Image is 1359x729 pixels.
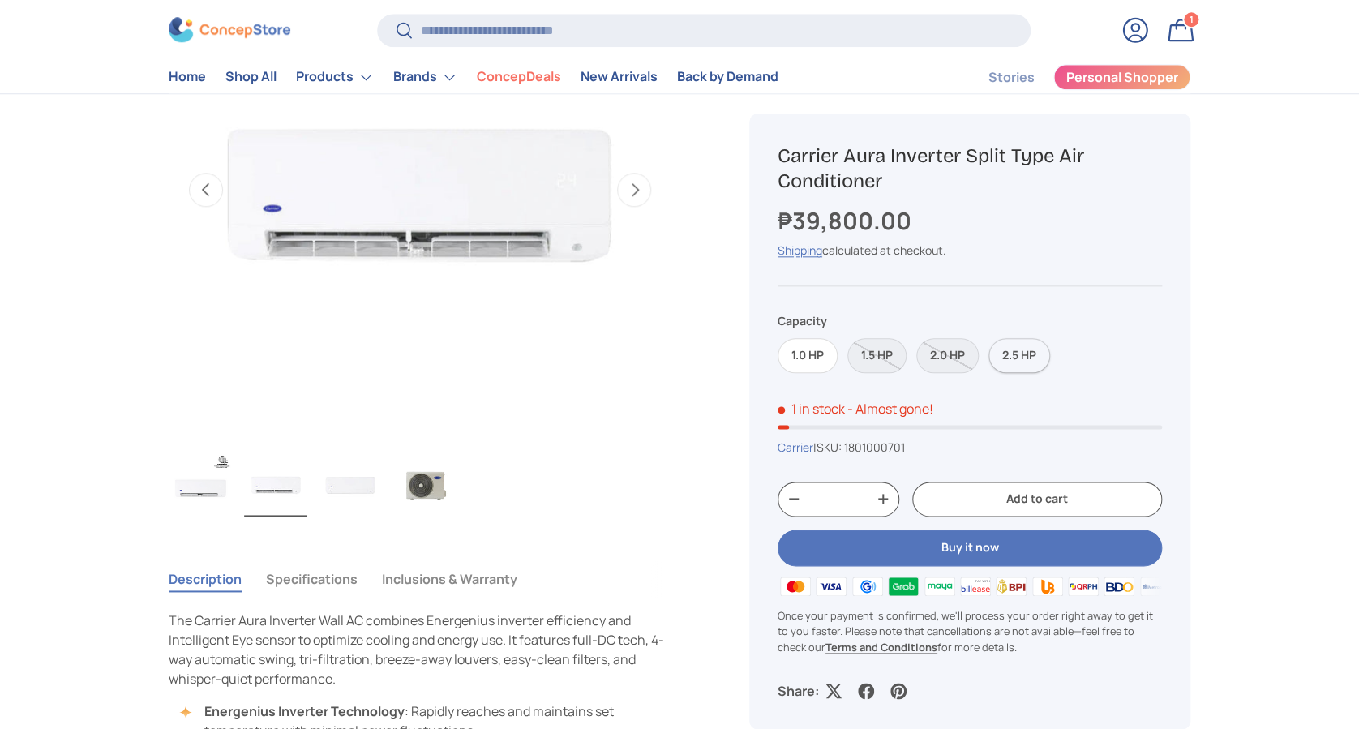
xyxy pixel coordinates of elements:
img: maya [921,574,957,598]
img: qrph [1065,574,1101,598]
img: ConcepStore [169,18,290,43]
span: 1 in stock [778,400,845,418]
p: The Carrier Aura Inverter Wall AC combines Energenius inverter efficiency and Intelligent Eye sen... [169,611,671,688]
a: ConcepDeals [477,62,561,93]
a: Terms and Conditions [825,640,937,654]
a: Personal Shopper [1053,64,1190,90]
img: Carrier Aura Inverter Split Type Air Conditioner [393,452,457,517]
div: calculated at checkout. [778,242,1162,259]
img: gcash [850,574,885,598]
p: - Almost gone! [847,400,933,418]
img: bpi [993,574,1029,598]
img: ubp [1029,574,1065,598]
nav: Primary [169,61,778,93]
img: visa [813,574,849,598]
p: Share: [778,681,819,701]
nav: Secondary [949,61,1190,93]
summary: Brands [384,61,467,93]
strong: Energenius Inverter Technology [204,702,405,720]
strong: ₱39,800.00 [778,204,915,237]
summary: Products [286,61,384,93]
img: master [778,574,813,598]
span: 1801000701 [844,440,905,455]
a: New Arrivals [581,62,658,93]
a: Shop All [225,62,277,93]
p: Once your payment is confirmed, we'll process your order right away to get it to you faster. Plea... [778,608,1162,655]
button: Specifications [266,560,358,598]
button: Add to cart [912,482,1162,517]
span: | [813,440,905,455]
label: Sold out [847,338,907,373]
a: Shipping [778,243,822,259]
img: grabpay [885,574,921,598]
button: Description [169,560,242,598]
img: bdo [1101,574,1137,598]
button: Buy it now [778,530,1162,566]
h1: Carrier Aura Inverter Split Type Air Conditioner [778,144,1162,194]
a: Carrier [778,440,813,455]
a: Stories [988,62,1034,93]
img: Carrier Aura Inverter Split Type Air Conditioner [319,452,382,517]
a: Back by Demand [677,62,778,93]
label: Sold out [916,338,979,373]
span: Personal Shopper [1066,71,1178,84]
img: Carrier Aura Inverter Split Type Air Conditioner [244,452,307,517]
img: billease [958,574,993,598]
img: metrobank [1138,574,1173,598]
a: Home [169,62,206,93]
legend: Capacity [778,312,827,329]
span: 1 [1190,14,1194,26]
img: Carrier Aura Inverter Split Type Air Conditioner [169,452,233,517]
button: Inclusions & Warranty [382,560,517,598]
span: SKU: [817,440,842,455]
